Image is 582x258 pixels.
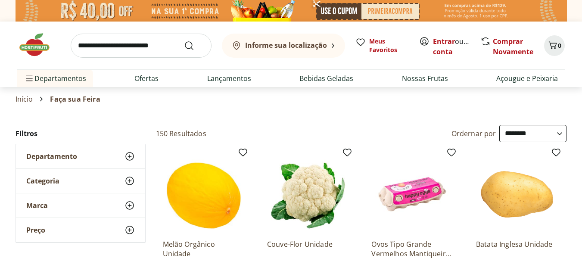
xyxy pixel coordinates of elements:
[16,169,145,193] button: Categoria
[24,68,86,89] span: Departamentos
[369,37,409,54] span: Meus Favoritos
[50,95,100,103] span: Faça sua Feira
[299,73,353,84] a: Bebidas Geladas
[493,37,533,56] a: Comprar Novamente
[402,73,448,84] a: Nossas Frutas
[371,151,453,233] img: Ovos Tipo Grande Vermelhos Mantiqueira Happy Eggs 10 Unidades
[16,144,145,168] button: Departamento
[16,193,145,218] button: Marca
[433,37,455,46] a: Entrar
[163,151,245,233] img: Melão Orgânico Unidade
[26,177,59,185] span: Categoria
[207,73,251,84] a: Lançamentos
[184,40,205,51] button: Submit Search
[355,37,409,54] a: Meus Favoritos
[16,125,146,142] h2: Filtros
[222,34,345,58] button: Informe sua localização
[451,129,496,138] label: Ordernar por
[544,35,565,56] button: Carrinho
[476,151,558,233] img: Batata Inglesa Unidade
[16,95,33,103] a: Início
[26,226,45,234] span: Preço
[71,34,212,58] input: search
[24,68,34,89] button: Menu
[26,201,48,210] span: Marca
[558,41,561,50] span: 0
[496,73,558,84] a: Açougue e Peixaria
[433,36,471,57] span: ou
[134,73,159,84] a: Ofertas
[17,32,60,58] img: Hortifruti
[433,37,480,56] a: Criar conta
[16,218,145,242] button: Preço
[245,40,327,50] b: Informe sua localização
[267,151,349,233] img: Couve-Flor Unidade
[156,129,206,138] h2: 150 Resultados
[26,152,77,161] span: Departamento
